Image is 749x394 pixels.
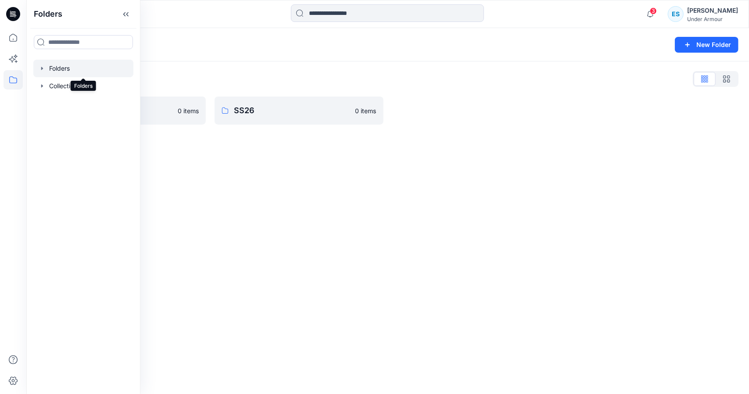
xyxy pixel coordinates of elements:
button: New Folder [675,37,738,53]
span: 3 [650,7,657,14]
p: 0 items [178,106,199,115]
div: Under Armour [687,16,738,22]
div: ES [668,6,684,22]
a: SS260 items [215,97,383,125]
p: 0 items [355,106,376,115]
p: SS26 [234,104,350,117]
div: [PERSON_NAME] [687,5,738,16]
